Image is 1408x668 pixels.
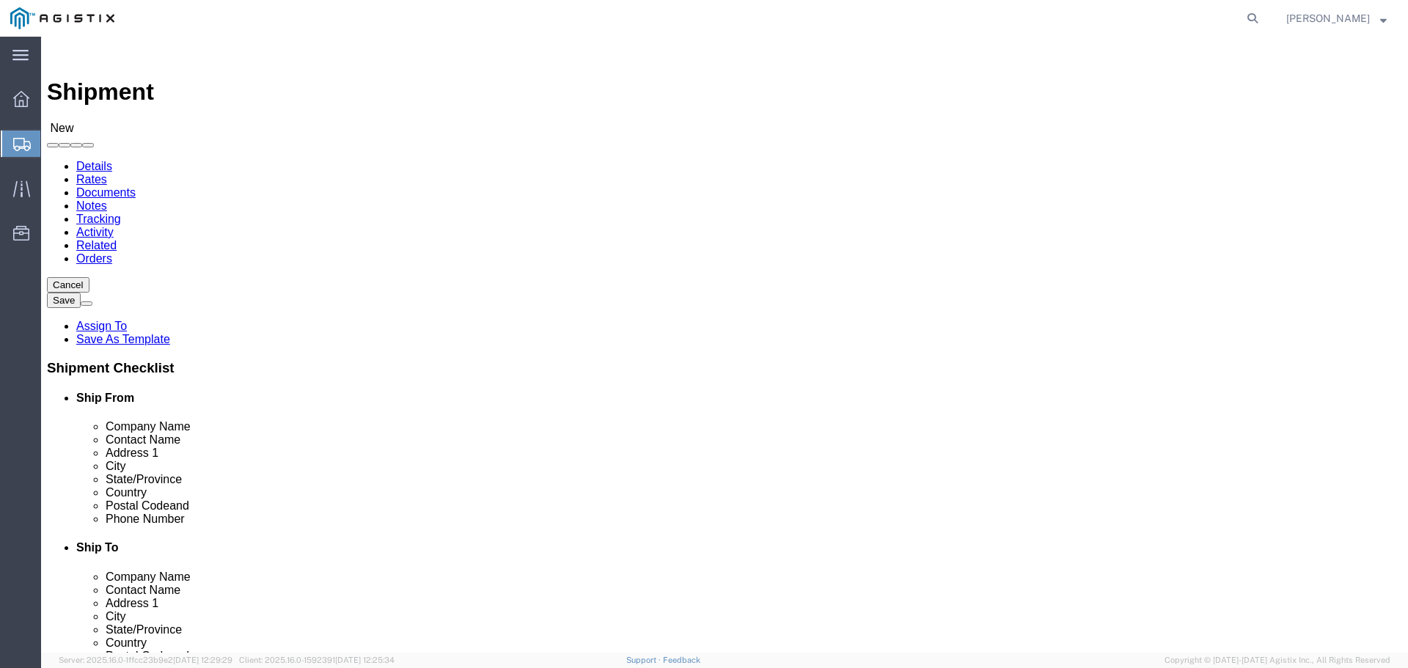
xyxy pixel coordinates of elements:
[1286,10,1370,26] span: Ivan Ambriz
[335,656,395,664] span: [DATE] 12:25:34
[1286,10,1387,27] button: [PERSON_NAME]
[173,656,232,664] span: [DATE] 12:29:29
[1165,654,1390,667] span: Copyright © [DATE]-[DATE] Agistix Inc., All Rights Reserved
[10,7,114,29] img: logo
[41,37,1408,653] iframe: FS Legacy Container
[59,656,232,664] span: Server: 2025.16.0-1ffcc23b9e2
[239,656,395,664] span: Client: 2025.16.0-1592391
[663,656,700,664] a: Feedback
[626,656,663,664] a: Support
